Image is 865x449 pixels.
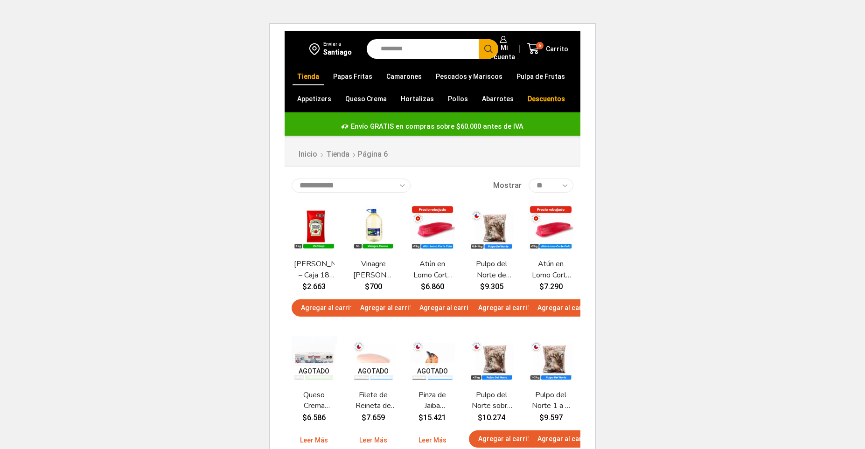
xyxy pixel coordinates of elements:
[480,282,485,291] span: $
[365,282,382,291] bdi: 700
[539,282,563,291] bdi: 7.290
[341,90,391,108] a: Queso Crema
[302,282,326,291] bdi: 2.663
[478,413,505,422] bdi: 10.274
[292,363,336,380] p: Agotado
[544,44,568,54] span: Carrito
[469,430,544,448] a: Agregar al carrito: “Pulpo del Norte sobre 2 kg - Super Prime - Caja 15 kg”
[419,413,423,422] span: $
[358,150,388,159] span: Página 6
[431,68,507,85] a: Pescados y Mariscos
[382,68,426,85] a: Camarones
[539,413,544,422] span: $
[443,90,473,108] a: Pollos
[298,149,318,160] a: Inicio
[292,299,366,317] a: Agregar al carrito: “Ketchup Heinz - Caja 18 kilos”
[309,41,323,57] img: address-field-icon.svg
[512,68,570,85] a: Pulpa de Frutas
[351,363,395,380] p: Agotado
[528,299,603,317] a: Agregar al carrito: “Atún en Lomo Corte Cola sobre 2 kg - Gold – Caja 20 kg”
[493,180,522,191] span: Mostrar
[353,390,394,411] a: Filete de Reineta de 100 a 300 gr – Caja 8 kg
[298,143,390,160] nav: Breadcrumb
[294,259,335,280] a: [PERSON_NAME] – Caja 18 kilos
[294,390,335,411] a: Queso Crema Swiss Farmers 1,36 kg – Caja 13,6 kg
[411,363,454,380] p: Agotado
[421,282,426,291] span: $
[292,179,411,193] select: Pedido de la tienda
[530,390,571,411] a: Pulpo del Norte 1 a 2 kg – Super Prime – Caja 15 kg
[326,149,350,160] a: Tienda
[323,48,352,57] div: Santiago
[362,413,366,422] span: $
[536,42,544,49] span: 6
[365,282,370,291] span: $
[471,259,512,280] a: Pulpo del Norte de 0,8 a 1 kg – Super Prime – Caja 15 kg
[396,90,439,108] a: Hortalizas
[539,413,563,422] bdi: 9.597
[353,259,394,280] a: Vinagre [PERSON_NAME] [PERSON_NAME] – Caja 20 litros
[479,39,498,59] button: Search button
[419,413,446,422] bdi: 15.421
[477,90,518,108] a: Abarrotes
[469,299,544,317] a: Agregar al carrito: “Pulpo del Norte de 0,8 a 1 kg - Super Prime - Caja 15 kg”
[530,259,571,280] a: Atún en Lomo Corte Cola sobre 2 kg – Gold – Caja 20 kg
[412,390,453,411] a: Pinza de Jaiba Mediana – Caja 5 kg
[539,282,544,291] span: $
[302,413,307,422] span: $
[480,282,503,291] bdi: 9.305
[471,390,512,411] a: Pulpo del Norte sobre 2 kg – Super Prime – Caja 15 kg
[302,282,307,291] span: $
[410,299,485,317] a: Agregar al carrito: “Atún en Lomo Corte Cola sobre 2 kg - Silver - Caja 20 kg”
[323,41,352,48] div: Enviar a
[293,90,336,108] a: Appetizers
[478,413,482,422] span: $
[489,31,515,66] a: Mi cuenta
[491,43,515,62] span: Mi cuenta
[328,68,377,85] a: Papas Fritas
[293,68,324,85] a: Tienda
[412,259,453,280] a: Atún en Lomo Corte Cola sobre 2 kg – Silver – Caja 20 kg
[528,430,603,448] a: Agregar al carrito: “Pulpo del Norte 1 a 2 kg - Super Prime - Caja 15 kg”
[524,38,571,60] a: 6 Carrito
[302,413,326,422] bdi: 6.586
[421,282,444,291] bdi: 6.860
[362,413,385,422] bdi: 7.659
[351,299,426,317] a: Agregar al carrito: “Vinagre Blanco Traverso - Caja 20 litros”
[523,90,570,108] a: Descuentos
